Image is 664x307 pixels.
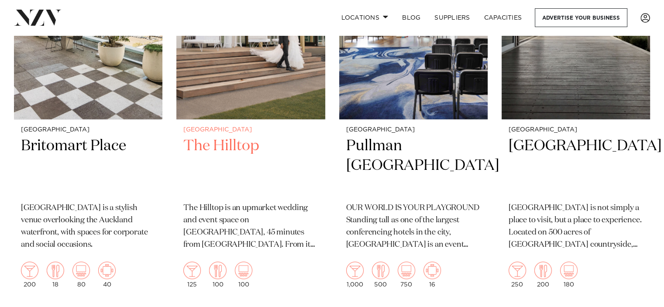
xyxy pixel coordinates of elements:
[346,262,364,279] img: cocktail.png
[183,262,201,288] div: 125
[235,262,252,288] div: 100
[183,202,318,251] p: The Hilltop is an upmarket wedding and event space on [GEOGRAPHIC_DATA], 45 minutes from [GEOGRAP...
[72,262,90,279] img: theatre.png
[209,262,227,279] img: dining.png
[209,262,227,288] div: 100
[372,262,389,288] div: 500
[398,262,415,288] div: 750
[372,262,389,279] img: dining.png
[398,262,415,279] img: theatre.png
[235,262,252,279] img: theatre.png
[560,262,578,279] img: theatre.png
[477,8,529,27] a: Capacities
[98,262,116,288] div: 40
[21,136,155,195] h2: Britomart Place
[395,8,427,27] a: BLOG
[509,127,643,133] small: [GEOGRAPHIC_DATA]
[346,136,481,195] h2: Pullman [GEOGRAPHIC_DATA]
[72,262,90,288] div: 80
[21,262,38,288] div: 200
[183,136,318,195] h2: The Hilltop
[509,262,526,288] div: 250
[346,262,364,288] div: 1,000
[534,262,552,279] img: dining.png
[21,202,155,251] p: [GEOGRAPHIC_DATA] is a stylish venue overlooking the Auckland waterfront, with spaces for corpora...
[509,202,643,251] p: [GEOGRAPHIC_DATA] is not simply a place to visit, but a place to experience. Located on 500 acres...
[346,127,481,133] small: [GEOGRAPHIC_DATA]
[47,262,64,288] div: 18
[427,8,477,27] a: SUPPLIERS
[14,10,62,25] img: nzv-logo.png
[509,136,643,195] h2: [GEOGRAPHIC_DATA]
[423,262,441,279] img: meeting.png
[47,262,64,279] img: dining.png
[509,262,526,279] img: cocktail.png
[98,262,116,279] img: meeting.png
[560,262,578,288] div: 180
[21,262,38,279] img: cocktail.png
[423,262,441,288] div: 16
[183,127,318,133] small: [GEOGRAPHIC_DATA]
[346,202,481,251] p: OUR WORLD IS YOUR PLAYGROUND Standing tall as one of the largest conferencing hotels in the city,...
[334,8,395,27] a: Locations
[183,262,201,279] img: cocktail.png
[534,262,552,288] div: 200
[535,8,627,27] a: Advertise your business
[21,127,155,133] small: [GEOGRAPHIC_DATA]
